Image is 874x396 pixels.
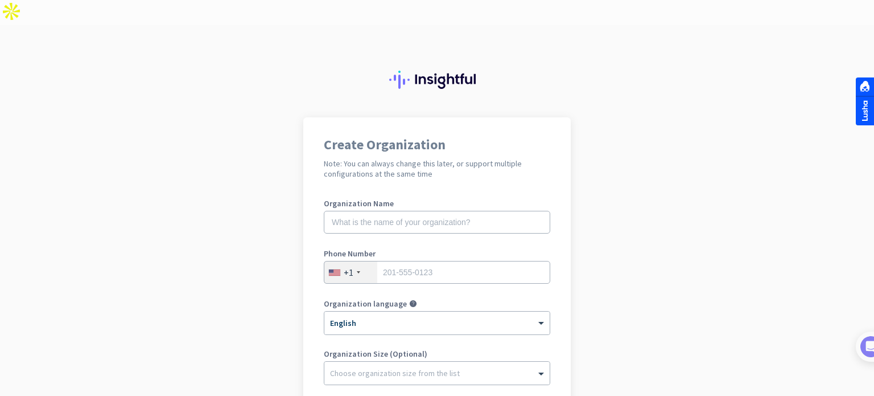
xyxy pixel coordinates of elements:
label: Organization Size (Optional) [324,350,550,358]
h1: Create Organization [324,138,550,152]
label: Phone Number [324,250,550,258]
input: What is the name of your organization? [324,211,550,234]
label: Organization language [324,300,407,308]
img: Insightful [389,71,485,89]
h2: Note: You can always change this later, or support multiple configurations at the same time [324,158,550,179]
label: Organization Name [324,199,550,207]
i: help [409,300,417,308]
input: 201-555-0123 [324,261,550,284]
div: +1 [344,267,353,278]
